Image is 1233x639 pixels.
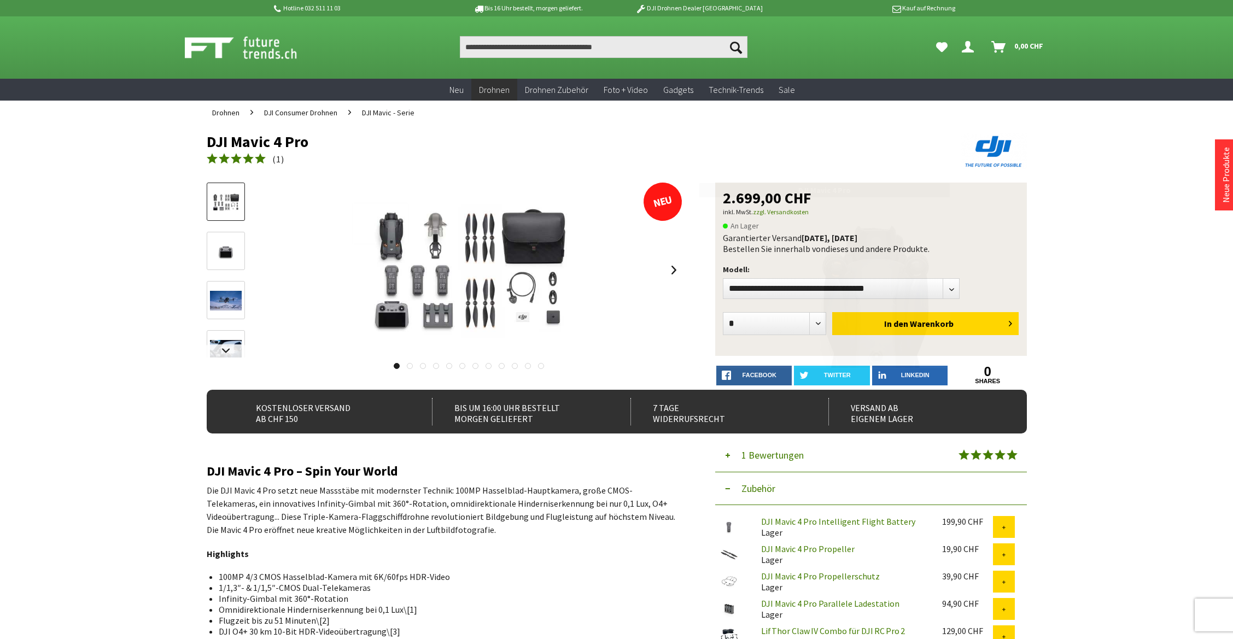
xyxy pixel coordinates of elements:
[219,593,674,604] li: Infinity-Gimbal mit 360°-Rotation
[957,36,983,58] a: Dein Konto
[352,183,586,357] img: DJI Mavic 4 Pro
[901,372,930,378] span: LinkedIn
[443,2,613,15] p: Bis 16 Uhr bestellt, morgen geliefert.
[779,84,795,95] span: Sale
[987,36,1049,58] a: Warenkorb
[752,543,933,565] div: Lager
[362,108,414,118] span: DJI Mavic - Serie
[743,372,776,378] span: facebook
[219,604,674,615] li: Omnidirektionale Hinderniserkennung bei 0,1 Lux\[1]
[798,185,851,195] span: DJI Mavic 4 Pro
[219,615,674,626] li: Flugzeit bis zu 51 Minuten\[2]
[357,101,420,125] a: DJI Mavic - Serie
[942,516,993,527] div: 199,90 CHF
[471,79,517,101] a: Drohnen
[716,366,792,385] a: facebook
[432,398,606,425] div: Bis um 16:00 Uhr bestellt Morgen geliefert
[656,79,701,101] a: Gadgets
[234,398,408,425] div: Kostenloser Versand ab CHF 150
[663,84,693,95] span: Gadgets
[715,571,743,591] img: DJI Mavic 4 Pro Propellerschutz
[207,153,284,166] a: (1)
[264,108,337,118] span: DJI Consumer Drohnen
[207,464,682,478] h2: DJI Mavic 4 Pro – Spin Your World
[1220,147,1231,203] a: Neue Produkte
[525,84,588,95] span: Drohnen Zubehör
[715,543,743,564] img: DJI Mavic 4 Pro Propeller
[715,439,1027,472] button: 1 Bewertungen
[210,190,242,214] img: Vorschau: DJI Mavic 4 Pro
[771,79,803,101] a: Sale
[950,378,1026,385] a: shares
[259,101,343,125] a: DJI Consumer Drohnen
[715,472,1027,505] button: Zubehör
[207,133,863,150] h1: DJI Mavic 4 Pro
[724,36,747,58] button: Suchen
[794,366,870,385] a: twitter
[828,398,1003,425] div: Versand ab eigenem Lager
[272,2,443,15] p: Hotline 032 511 11 03
[872,366,948,385] a: LinkedIn
[1014,37,1043,55] span: 0,00 CHF
[613,2,784,15] p: DJI Drohnen Dealer [GEOGRAPHIC_DATA]
[761,543,855,554] a: DJI Mavic 4 Pro Propeller
[709,84,763,95] span: Technik-Trends
[272,154,284,165] span: ( )
[517,79,596,101] a: Drohnen Zubehör
[185,34,321,61] img: Shop Futuretrends - zur Startseite wechseln
[276,154,281,165] span: 1
[219,571,674,582] li: 100MP 4/3 CMOS Hasselblad-Kamera mit 6K/60fps HDR-Video
[942,571,993,582] div: 39,90 CHF
[207,101,245,125] a: Drohnen
[931,36,953,58] a: Meine Favoriten
[752,571,933,593] div: Lager
[449,84,464,95] span: Neu
[942,543,993,554] div: 19,90 CHF
[715,516,743,537] img: DJI Mavic 4 Pro Intelligent Flight Battery
[219,626,674,637] li: DJI O4+ 30 km 10-Bit HDR-Videoübertragung\[3]
[752,598,933,620] div: Lager
[701,79,771,101] a: Technik-Trends
[761,625,905,636] a: LifThor Claw IV Combo für DJI RC Pro 2
[942,625,993,636] div: 129,00 CHF
[604,84,648,95] span: Foto + Video
[219,582,674,593] li: 1/1,3″- & 1/1,5″-CMOS Dual-Telekameras
[630,398,805,425] div: 7 Tage Widerrufsrecht
[207,548,249,559] strong: Highlights
[207,484,682,536] p: Die DJI Mavic 4 Pro setzt neue Massstäbe mit modernster Technik: 100MP Hasselblad-Hauptkamera, gr...
[715,598,743,619] img: DJI Mavic 4 Pro Parallele Ladestation
[761,571,880,582] a: DJI Mavic 4 Pro Propellerschutz
[212,108,239,118] span: Drohnen
[824,372,851,378] span: twitter
[950,366,1026,378] a: 0
[596,79,656,101] a: Foto + Video
[761,516,915,527] a: DJI Mavic 4 Pro Intelligent Flight Battery
[442,79,471,101] a: Neu
[961,133,1027,169] img: DJI
[460,36,747,58] input: Produkt, Marke, Kategorie, EAN, Artikelnummer…
[942,598,993,609] div: 94,90 CHF
[761,598,899,609] a: DJI Mavic 4 Pro Parallele Ladestation
[785,2,955,15] p: Kauf auf Rechnung
[479,84,510,95] span: Drohnen
[752,516,933,538] div: Lager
